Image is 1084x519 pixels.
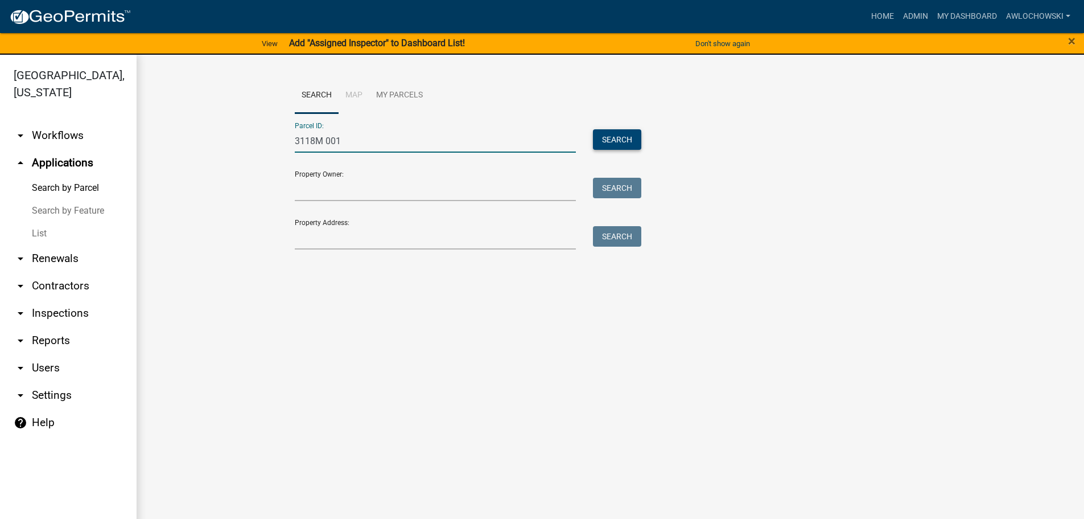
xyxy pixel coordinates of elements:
button: Don't show again [691,34,755,53]
button: Search [593,178,641,198]
a: Search [295,77,339,114]
button: Search [593,129,641,150]
i: arrow_drop_down [14,334,27,348]
a: awlochowski [1001,6,1075,27]
a: View [257,34,282,53]
a: Admin [898,6,933,27]
a: Home [867,6,898,27]
a: My Dashboard [933,6,1001,27]
i: arrow_drop_down [14,129,27,142]
button: Close [1068,34,1075,48]
i: arrow_drop_down [14,279,27,293]
a: My Parcels [369,77,430,114]
button: Search [593,226,641,247]
i: arrow_drop_down [14,389,27,402]
i: arrow_drop_down [14,252,27,265]
i: arrow_drop_up [14,156,27,170]
i: arrow_drop_down [14,307,27,320]
i: arrow_drop_down [14,361,27,375]
span: × [1068,33,1075,49]
i: help [14,416,27,430]
strong: Add "Assigned Inspector" to Dashboard List! [289,38,465,48]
